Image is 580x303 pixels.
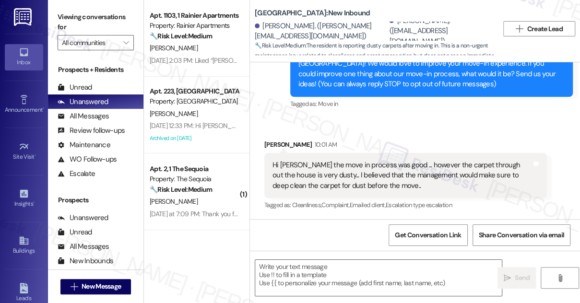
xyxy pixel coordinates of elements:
a: Inbox [5,44,43,70]
a: Insights • [5,186,43,211]
i:  [556,274,563,282]
span: New Message [82,281,121,291]
div: Hi [PERSON_NAME] the move in process was good ... however the carpet through out the house is ver... [272,160,532,191]
div: Apt. 2, 1 The Sequoia [150,164,238,174]
div: Unanswered [58,213,108,223]
a: Buildings [5,233,43,258]
div: Review follow-ups [58,126,125,136]
button: Get Conversation Link [389,224,467,246]
span: Escalation type escalation [386,201,452,209]
div: Unread [58,82,92,93]
i:  [123,39,129,47]
button: Create Lead [503,21,575,36]
div: Tagged as: [264,198,547,212]
div: Prospects + Residents [48,65,143,75]
div: Escalate [58,169,95,179]
div: Unanswered [58,97,108,107]
div: [PERSON_NAME]. ([EMAIL_ADDRESS][DOMAIN_NAME]) [389,16,491,47]
div: Property: [GEOGRAPHIC_DATA] [150,96,238,106]
div: Apt. 1103, 1 Rainier Apartments [150,11,238,21]
span: [PERSON_NAME] [150,197,198,206]
span: [PERSON_NAME] [150,109,198,118]
div: Apt. 223, [GEOGRAPHIC_DATA] [150,86,238,96]
span: : The resident is reporting dusty carpets after moving in. This is a non-urgent maintenance issue... [255,41,498,71]
div: Unread [58,227,92,237]
span: Move in [318,100,338,108]
div: Property: Rainier Apartments [150,21,238,31]
strong: 🔧 Risk Level: Medium [150,185,212,194]
b: [GEOGRAPHIC_DATA]: New Inbound [255,8,370,18]
a: Site Visit • [5,139,43,164]
div: [PERSON_NAME]. ([PERSON_NAME][EMAIL_ADDRESS][DOMAIN_NAME]) [255,21,387,42]
span: Send [515,273,530,283]
i:  [71,283,78,291]
button: Send [497,267,536,289]
span: • [35,152,36,159]
label: Viewing conversations for [58,10,134,35]
button: Share Conversation via email [473,224,570,246]
div: All Messages [58,242,109,252]
div: Hi [PERSON_NAME] and [PERSON_NAME]! We're so glad you chose [GEOGRAPHIC_DATA]! We would love to i... [298,48,557,90]
i:  [504,274,511,282]
span: Emailed client , [350,201,386,209]
div: 10:01 AM [312,140,337,150]
div: Property: The Sequoia [150,174,238,184]
button: New Message [60,279,131,294]
div: WO Follow-ups [58,154,117,164]
div: Maintenance [58,140,110,150]
span: Cleanliness , [292,201,321,209]
input: All communities [62,35,118,50]
span: • [33,199,35,206]
span: • [43,105,44,112]
div: All Messages [58,111,109,121]
div: Archived on [DATE] [149,132,239,144]
div: New Inbounds [58,256,113,266]
i:  [516,25,523,33]
img: ResiDesk Logo [14,8,34,26]
strong: 🔧 Risk Level: Medium [150,32,212,40]
div: Prospects [48,195,143,205]
span: Create Lead [527,24,563,34]
span: [PERSON_NAME] [150,44,198,52]
span: Share Conversation via email [479,230,564,240]
strong: 🔧 Risk Level: Medium [255,42,306,49]
span: Get Conversation Link [395,230,461,240]
div: [PERSON_NAME] [264,140,547,153]
div: Tagged as: [290,97,573,111]
span: Complaint , [321,201,350,209]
